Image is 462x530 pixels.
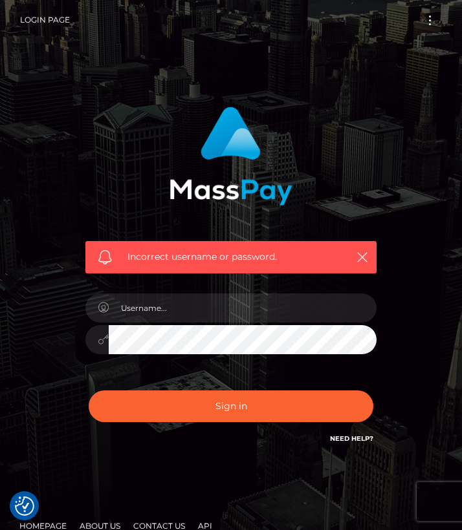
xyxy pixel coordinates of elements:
[170,107,292,206] img: MassPay Login
[127,250,338,264] span: Incorrect username or password.
[15,496,34,516] button: Consent Preferences
[330,434,373,443] a: Need Help?
[418,12,442,29] button: Toggle navigation
[20,6,70,34] a: Login Page
[109,293,377,323] input: Username...
[15,496,34,516] img: Revisit consent button
[89,390,373,422] button: Sign in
